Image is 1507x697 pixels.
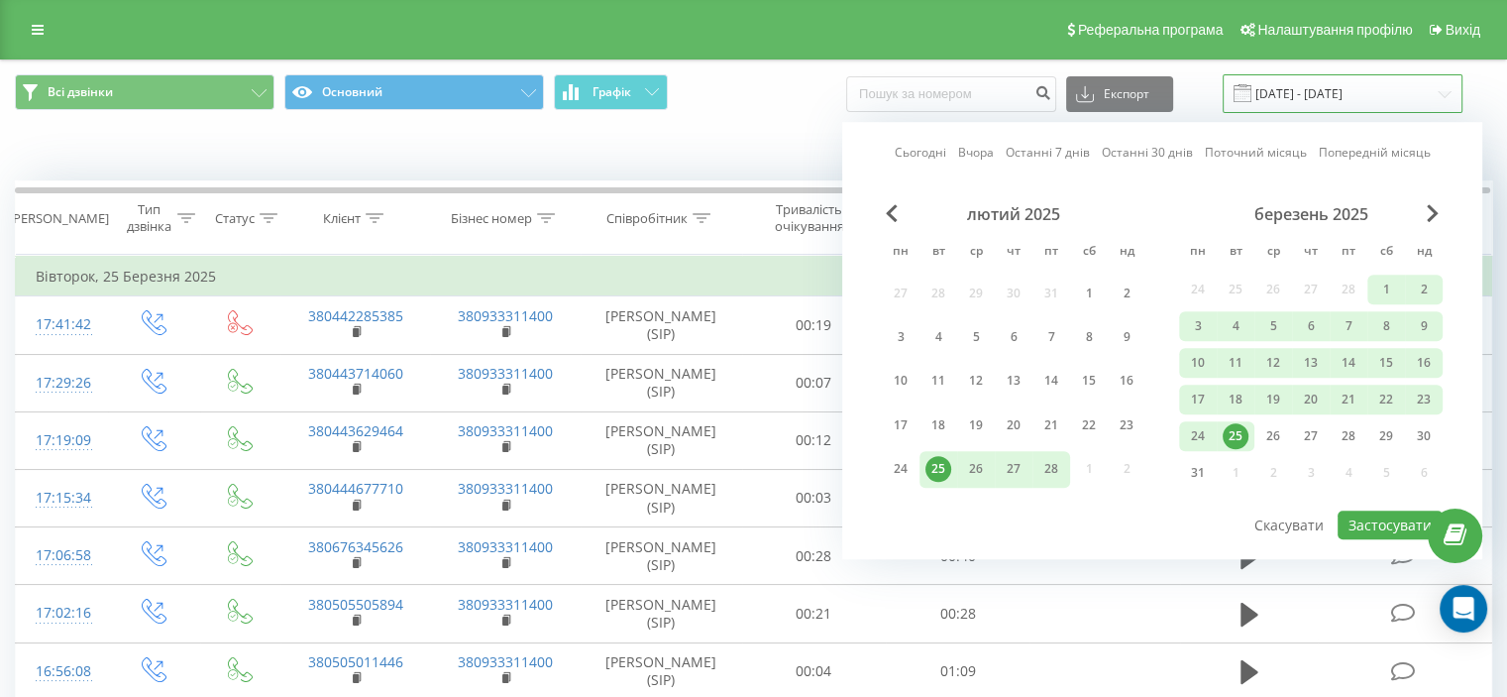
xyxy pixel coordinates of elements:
[1217,311,1254,341] div: вт 4 бер 2025 р.
[1405,421,1443,451] div: нд 30 бер 2025 р.
[1373,350,1399,376] div: 15
[554,74,668,110] button: Графік
[1032,363,1070,400] div: пт 14 лют 2025 р.
[581,296,742,354] td: [PERSON_NAME] (SIP)
[36,652,88,691] div: 16:56:08
[1001,456,1026,482] div: 27
[451,210,532,227] div: Бізнес номер
[958,144,994,163] a: Вчора
[1108,407,1145,443] div: нд 23 лют 2025 р.
[923,238,953,268] abbr: вівторок
[1254,348,1292,378] div: ср 12 бер 2025 р.
[1179,385,1217,414] div: пн 17 бер 2025 р.
[886,204,898,222] span: Previous Month
[1185,350,1211,376] div: 10
[1296,238,1326,268] abbr: четвер
[888,369,914,395] div: 10
[581,411,742,469] td: [PERSON_NAME] (SIP)
[1223,313,1248,339] div: 4
[919,451,957,488] div: вт 25 лют 2025 р.
[1427,204,1439,222] span: Next Month
[1411,313,1437,339] div: 9
[1254,311,1292,341] div: ср 5 бер 2025 р.
[1179,204,1443,224] div: березень 2025
[458,364,553,383] a: 380933311400
[1319,144,1431,163] a: Попередній місяць
[1070,363,1108,400] div: сб 15 лют 2025 р.
[1338,511,1443,539] button: Застосувати
[925,456,951,482] div: 25
[925,324,951,350] div: 4
[1179,458,1217,488] div: пн 31 бер 2025 р.
[1411,350,1437,376] div: 16
[1001,412,1026,438] div: 20
[36,305,88,344] div: 17:41:42
[592,85,631,99] span: Графік
[1254,385,1292,414] div: ср 19 бер 2025 р.
[1102,144,1193,163] a: Останні 30 днів
[1112,238,1141,268] abbr: неділя
[846,76,1056,112] input: Пошук за номером
[215,210,255,227] div: Статус
[1114,281,1139,306] div: 2
[581,469,742,526] td: [PERSON_NAME] (SIP)
[1367,348,1405,378] div: сб 15 бер 2025 р.
[1114,324,1139,350] div: 9
[308,421,403,440] a: 380443629464
[1032,407,1070,443] div: пт 21 лют 2025 р.
[963,324,989,350] div: 5
[606,210,688,227] div: Співробітник
[9,210,109,227] div: [PERSON_NAME]
[1411,277,1437,302] div: 2
[48,84,113,100] span: Всі дзвінки
[957,363,995,400] div: ср 12 лют 2025 р.
[36,594,88,633] div: 17:02:16
[995,407,1032,443] div: чт 20 лют 2025 р.
[1205,144,1307,163] a: Поточний місяць
[886,238,915,268] abbr: понеділок
[1405,311,1443,341] div: нд 9 бер 2025 р.
[1078,22,1224,38] span: Реферальна програма
[919,319,957,356] div: вт 4 лют 2025 р.
[1076,324,1102,350] div: 8
[308,364,403,383] a: 380443714060
[1257,22,1412,38] span: Налаштування профілю
[1070,275,1108,311] div: сб 1 лют 2025 р.
[1036,238,1066,268] abbr: п’ятниця
[1298,350,1324,376] div: 13
[999,238,1028,268] abbr: четвер
[1179,311,1217,341] div: пн 3 бер 2025 р.
[1330,311,1367,341] div: пт 7 бер 2025 р.
[882,204,1145,224] div: лютий 2025
[882,319,919,356] div: пн 3 лют 2025 р.
[957,451,995,488] div: ср 26 лют 2025 р.
[458,595,553,614] a: 380933311400
[1223,350,1248,376] div: 11
[1367,421,1405,451] div: сб 29 бер 2025 р.
[1243,511,1335,539] button: Скасувати
[888,324,914,350] div: 3
[1373,277,1399,302] div: 1
[1108,363,1145,400] div: нд 16 лют 2025 р.
[1371,238,1401,268] abbr: субота
[957,407,995,443] div: ср 19 лют 2025 р.
[1292,421,1330,451] div: чт 27 бер 2025 р.
[963,369,989,395] div: 12
[742,527,886,585] td: 00:28
[1292,311,1330,341] div: чт 6 бер 2025 р.
[963,412,989,438] div: 19
[1330,348,1367,378] div: пт 14 бер 2025 р.
[760,201,859,235] div: Тривалість очікування
[1405,348,1443,378] div: нд 16 бер 2025 р.
[1367,311,1405,341] div: сб 8 бер 2025 р.
[1179,421,1217,451] div: пн 24 бер 2025 р.
[1114,412,1139,438] div: 23
[995,451,1032,488] div: чт 27 лют 2025 р.
[581,527,742,585] td: [PERSON_NAME] (SIP)
[919,407,957,443] div: вт 18 лют 2025 р.
[1032,319,1070,356] div: пт 7 лют 2025 р.
[308,537,403,556] a: 380676345626
[1258,238,1288,268] abbr: середа
[1183,238,1213,268] abbr: понеділок
[1108,275,1145,311] div: нд 2 лют 2025 р.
